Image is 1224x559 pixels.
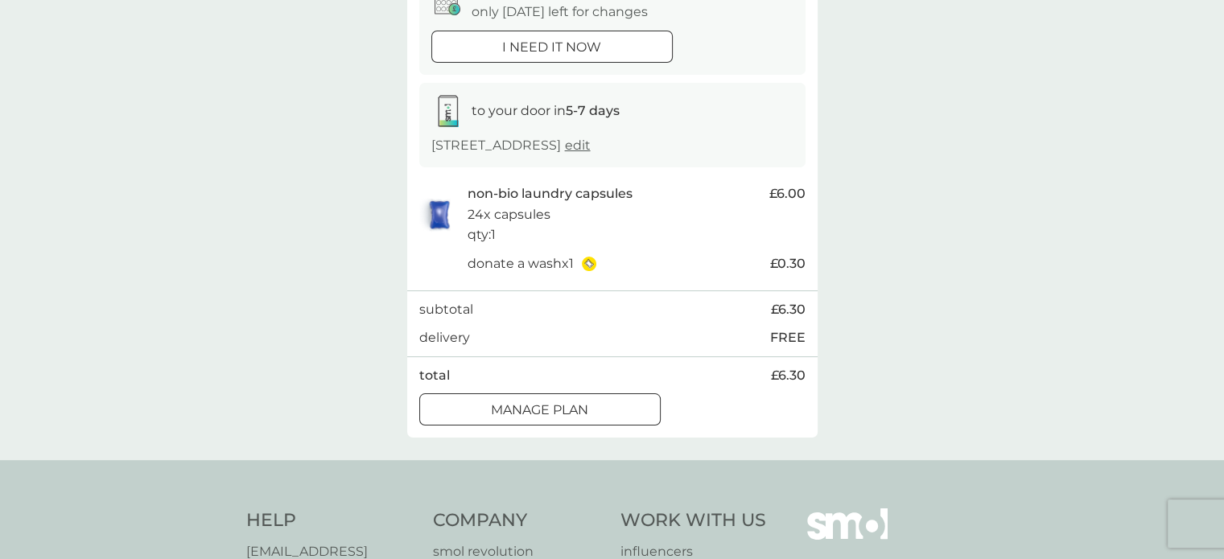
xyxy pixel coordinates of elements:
button: i need it now [431,31,673,63]
p: only [DATE] left for changes [472,2,648,23]
p: [STREET_ADDRESS] [431,135,591,156]
p: delivery [419,327,470,348]
span: £6.00 [769,183,806,204]
h4: Work With Us [620,508,766,533]
span: £6.30 [771,299,806,320]
span: to your door in [472,103,620,118]
p: Manage plan [491,400,588,421]
span: £6.30 [771,365,806,386]
p: total [419,365,450,386]
h4: Company [433,508,604,533]
p: i need it now [502,37,601,58]
strong: 5-7 days [566,103,620,118]
h4: Help [246,508,418,533]
p: qty : 1 [468,224,496,245]
a: edit [565,138,591,153]
p: non-bio laundry capsules [468,183,633,204]
p: subtotal [419,299,473,320]
button: Manage plan [419,393,661,425]
span: £0.30 [770,253,806,274]
p: FREE [770,327,806,348]
p: 24x capsules [468,204,550,225]
p: donate a wash x 1 [468,253,574,274]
